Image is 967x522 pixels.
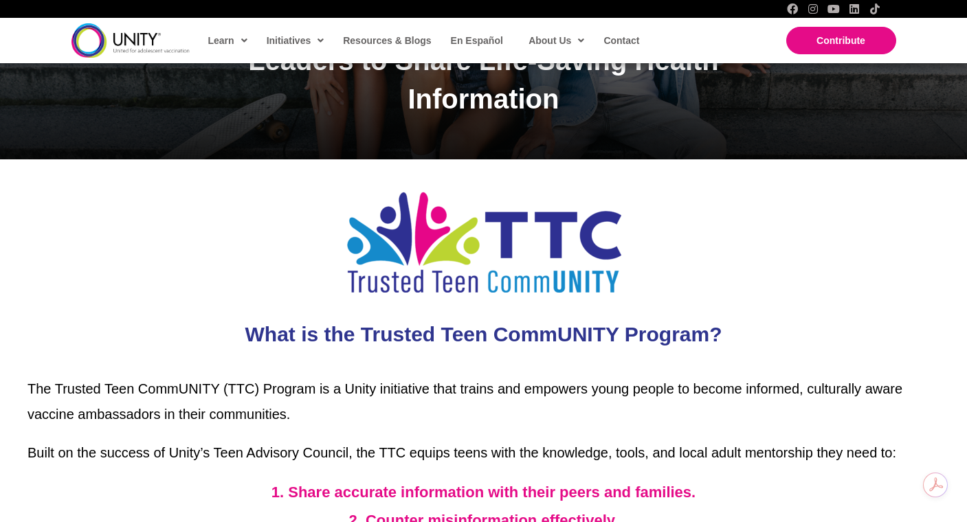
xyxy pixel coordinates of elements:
a: Instagram [808,3,819,14]
span: Resources & Blogs [343,35,431,46]
span: Contribute [816,35,865,46]
span: About Us [529,30,584,51]
a: Contact [597,25,645,56]
a: Resources & Blogs [336,25,436,56]
img: unity-logo-dark [71,23,190,57]
span: Built on the success of Unity’s Teen Advisory Council, the TTC equips teens with the knowledge, t... [27,445,896,460]
span: En Español [451,35,503,46]
span: The Trusted Teen CommUNITY (TTC) Program is a Unity initiative that trains and empowers young peo... [27,381,902,422]
a: About Us [522,25,590,56]
a: Contribute [786,27,896,54]
span: Contact [603,35,639,46]
a: LinkedIn [849,3,860,14]
a: En Español [444,25,509,56]
span: Learn [208,30,247,51]
span: What is the Trusted Teen CommUNITY Program? [245,323,722,345]
a: YouTube [828,3,839,14]
img: Trusted Teen Community_LANDSCAPE [346,187,621,293]
a: TikTok [869,3,880,14]
a: Facebook [787,3,798,14]
span: Initiatives [267,30,324,51]
span: 1. Share accurate information with their peers and families. [271,484,696,501]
